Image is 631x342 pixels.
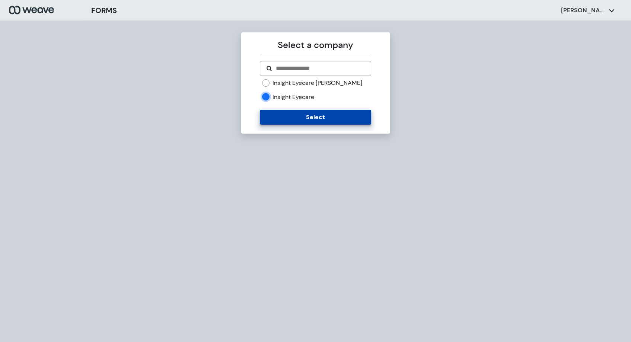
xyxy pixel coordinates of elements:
label: Insight Eyecare [PERSON_NAME] [273,79,362,87]
p: [PERSON_NAME] [561,6,606,15]
input: Search [275,64,365,73]
label: Insight Eyecare [273,93,314,101]
h3: FORMS [91,5,117,16]
p: Select a company [260,38,371,52]
button: Select [260,110,371,125]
